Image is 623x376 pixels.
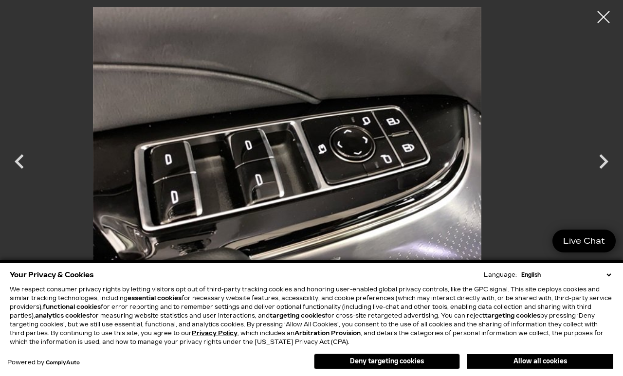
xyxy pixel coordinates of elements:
strong: targeting cookies [270,312,325,319]
a: Live Chat [552,230,616,252]
strong: analytics cookies [35,312,90,319]
strong: Arbitration Provision [294,330,361,337]
button: Deny targeting cookies [314,354,460,369]
span: Your Privacy & Cookies [10,268,94,282]
div: Next [589,142,618,186]
strong: targeting cookies [485,312,540,319]
button: Allow all cookies [467,354,613,369]
div: Language: [484,272,517,278]
a: Privacy Policy [192,330,238,337]
p: We respect consumer privacy rights by letting visitors opt out of third-party tracking cookies an... [10,285,613,346]
img: New 2025 Crystal White Tricoat Cadillac Sport 3 image 18 [49,7,526,298]
strong: essential cookies [128,295,182,302]
select: Language Select [519,270,613,279]
span: Live Chat [558,235,610,247]
div: Powered by [7,359,80,366]
div: Previous [5,142,34,186]
strong: functional cookies [43,304,101,310]
a: ComplyAuto [46,360,80,366]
